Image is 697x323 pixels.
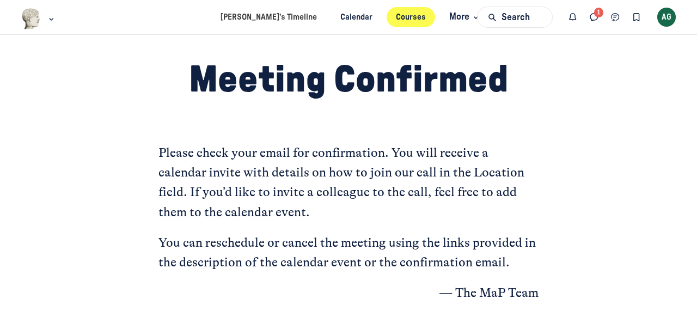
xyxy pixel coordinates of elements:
div: AG [657,8,676,27]
a: [PERSON_NAME]’s Timeline [211,7,326,27]
button: More [440,7,486,27]
p: Meeting Confirmed [23,58,675,103]
button: Bookmarks [626,7,647,28]
p: Please check your email for confirmation. You will receive a calendar invite with details on how ... [158,143,539,222]
button: Search [477,7,552,28]
button: Direct messages [584,7,605,28]
button: Chat threads [605,7,626,28]
button: Museums as Progress logo [21,7,57,31]
span: More [449,10,481,25]
a: Courses [387,7,436,27]
a: Calendar [331,7,382,27]
img: Museums as Progress logo [21,8,41,29]
button: Notifications [563,7,584,28]
p: You can reschedule or cancel the meeting using the links provided in the description of the calen... [158,233,539,272]
button: User menu options [657,8,676,27]
p: — The MaP Team [158,283,539,303]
